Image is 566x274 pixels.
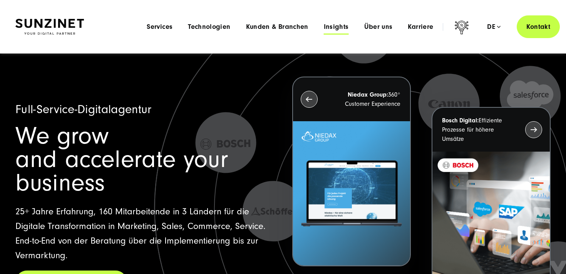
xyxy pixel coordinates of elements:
[442,117,479,124] strong: Bosch Digital:
[15,102,152,116] span: Full-Service-Digitalagentur
[15,122,228,197] span: We grow and accelerate your business
[324,23,349,31] a: Insights
[517,15,560,38] a: Kontakt
[147,23,172,31] a: Services
[348,91,388,98] strong: Niedax Group:
[332,90,401,109] p: 360° Customer Experience
[293,121,410,266] img: Letztes Projekt von Niedax. Ein Laptop auf dem die Niedax Website geöffnet ist, auf blauem Hinter...
[246,23,308,31] a: Kunden & Branchen
[15,204,274,263] p: 25+ Jahre Erfahrung, 160 Mitarbeitende in 3 Ländern für die Digitale Transformation in Marketing,...
[364,23,393,31] a: Über uns
[292,77,411,266] button: Niedax Group:360° Customer Experience Letztes Projekt von Niedax. Ein Laptop auf dem die Niedax W...
[408,23,433,31] a: Karriere
[15,19,84,35] img: SUNZINET Full Service Digital Agentur
[442,116,511,144] p: Effiziente Prozesse für höhere Umsätze
[188,23,230,31] a: Technologien
[487,23,501,31] div: de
